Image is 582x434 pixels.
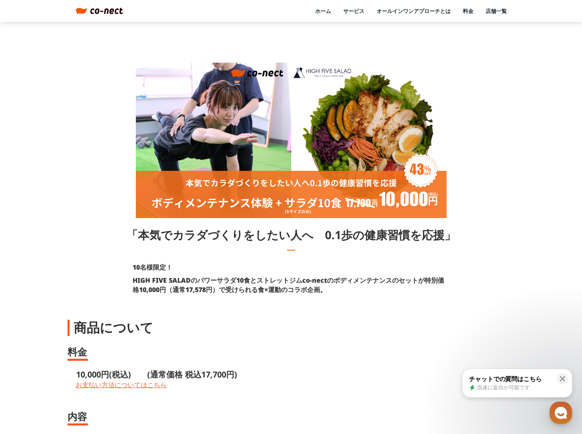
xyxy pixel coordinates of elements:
a: 店舗一覧 [486,7,507,15]
strong: 10名様限定！ [133,263,172,272]
h1: 「本気でカラダづくりをしたい人へ 0.1歩の健康習慣を応援」 [126,226,456,243]
h3: 内容 [68,410,515,423]
p: 10,000円(税込) (通常価格 税込17,700円) [76,369,515,380]
a: ホーム [315,7,331,15]
h2: 商品について [74,318,153,337]
a: お支払い方法についてはこちら [76,380,515,389]
a: サービス [343,7,364,15]
a: 料金 [463,7,473,15]
a: オールインワンアプローチとは [377,7,451,15]
strong: HIGH FIVE SALADのパワーサラダ10食とストレットジムco-nectのボディメンテナンスのセットが特別価格10,000円（通常17,578円）で受けられる食×運動のコラボ企画。 [133,276,444,294]
h3: 料金 [68,345,515,359]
